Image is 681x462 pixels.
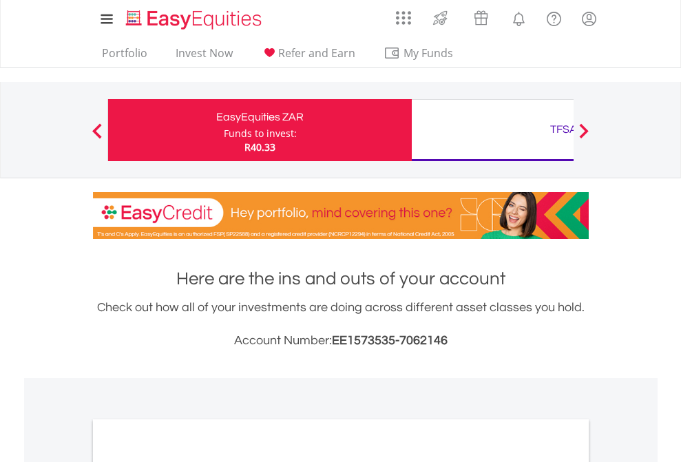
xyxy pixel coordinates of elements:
button: Next [570,130,598,144]
button: Previous [83,130,111,144]
span: EE1573535-7062146 [332,334,448,347]
a: My Profile [572,3,607,34]
span: My Funds [384,44,474,62]
div: Check out how all of your investments are doing across different asset classes you hold. [93,298,589,350]
a: Portfolio [96,46,153,67]
h1: Here are the ins and outs of your account [93,266,589,291]
a: AppsGrid [387,3,420,25]
a: Vouchers [461,3,501,29]
div: Funds to invest: [224,127,297,140]
h3: Account Number: [93,331,589,350]
div: EasyEquities ZAR [116,107,404,127]
a: Refer and Earn [255,46,361,67]
a: Notifications [501,3,536,31]
span: R40.33 [244,140,275,154]
img: vouchers-v2.svg [470,7,492,29]
a: Invest Now [170,46,238,67]
img: grid-menu-icon.svg [396,10,411,25]
img: EasyEquities_Logo.png [123,8,267,31]
a: Home page [121,3,267,31]
img: EasyCredit Promotion Banner [93,192,589,239]
span: Refer and Earn [278,45,355,61]
img: thrive-v2.svg [429,7,452,29]
a: FAQ's and Support [536,3,572,31]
